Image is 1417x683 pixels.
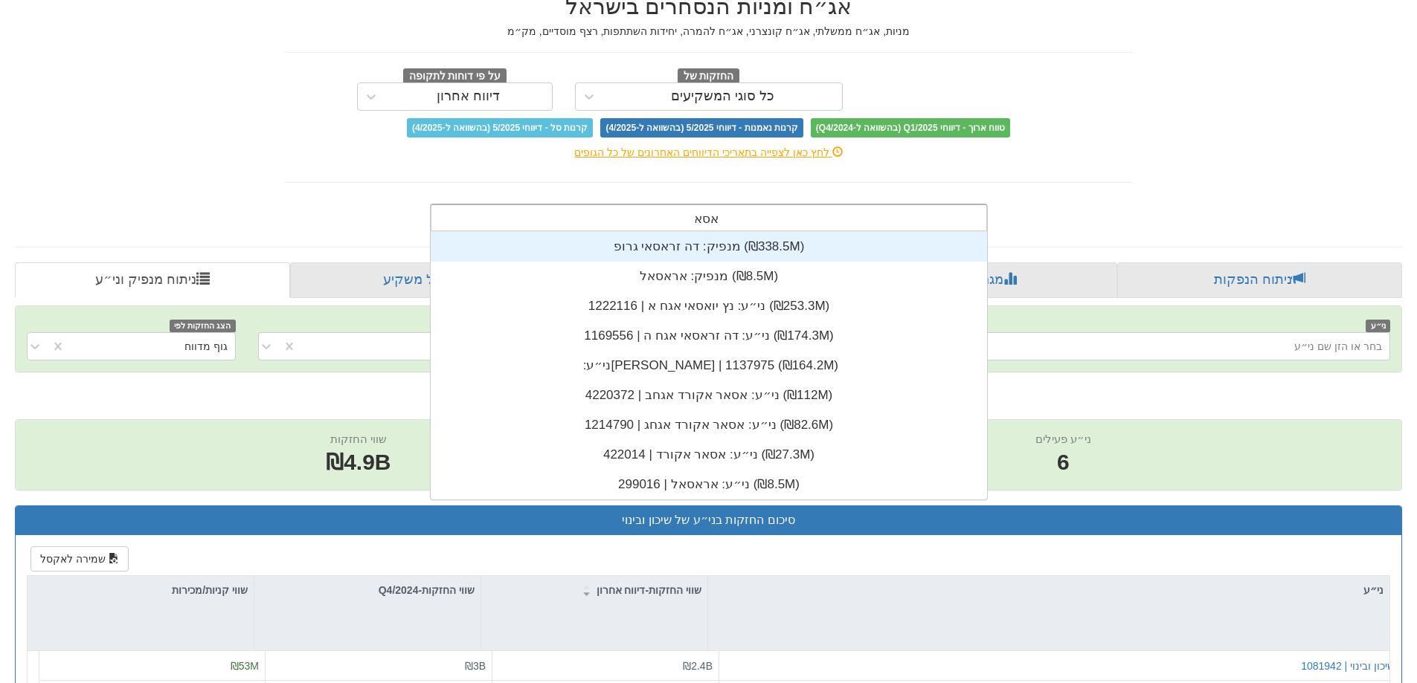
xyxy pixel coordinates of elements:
[1117,262,1402,298] a: ניתוח הנפקות
[431,440,987,470] div: ני״ע: ‏אסאר אקורד | 422014 ‎(₪27.3M)‎
[15,262,290,298] a: ניתוח מנפיק וני״ע
[437,89,500,104] div: דיווח אחרון
[326,450,391,474] span: ₪4.9B
[431,351,987,381] div: ני״ע: ‏[PERSON_NAME] | 1137975 ‎(₪164.2M)‎
[431,262,987,291] div: מנפיק: ‏אראסאל ‎(₪8.5M)‎
[184,339,228,354] div: גוף מדווח
[671,89,774,104] div: כל סוגי המשקיעים
[600,118,803,137] span: קרנות נאמנות - דיווחי 5/2025 (בהשוואה ל-4/2025)
[231,660,259,672] span: ₪53M
[170,320,235,332] span: הצג החזקות לפי
[290,262,570,298] a: פרופיל משקיע
[678,68,740,85] span: החזקות של
[708,576,1389,604] div: ני״ע
[15,387,1402,412] h2: שיכון ובינוי - ניתוח מנפיק
[431,410,987,440] div: ני״ע: ‏אסאר אקורד אגחג | 1214790 ‎(₪82.6M)‎
[1035,433,1091,445] span: ני״ע פעילים
[683,660,713,672] span: ₪2.4B
[465,660,486,672] span: ₪3B
[1366,320,1390,332] span: ני״ע
[1035,447,1091,479] span: 6
[811,118,1010,137] span: טווח ארוך - דיווחי Q1/2025 (בהשוואה ל-Q4/2024)
[28,576,254,604] div: שווי קניות/מכירות
[431,232,987,499] div: grid
[254,576,481,604] div: שווי החזקות-Q4/2024
[481,576,707,604] div: שווי החזקות-דיווח אחרון
[274,145,1144,160] div: לחץ כאן לצפייה בתאריכי הדיווחים האחרונים של כל הגופים
[30,546,129,572] button: שמירה לאקסל
[431,381,987,410] div: ני״ע: ‏אסאר אקורד אגחב | 4220372 ‎(₪112M)‎
[431,291,987,321] div: ני״ע: ‏נץ יואסאי אגח א | 1222116 ‎(₪253.3M)‎
[431,470,987,499] div: ני״ע: ‏אראסאל | 299016 ‎(₪8.5M)‎
[431,232,987,262] div: מנפיק: ‏דה זראסאי גרופ ‎(₪338.5M)‎
[1294,339,1382,354] div: בחר או הזן שם ני״ע
[407,118,593,137] span: קרנות סל - דיווחי 5/2025 (בהשוואה ל-4/2025)
[330,433,387,445] span: שווי החזקות
[431,321,987,351] div: ני״ע: ‏דה זראסאי אגח ה | 1169556 ‎(₪174.3M)‎
[403,68,507,85] span: על פי דוחות לתקופה
[1301,658,1395,673] button: שיכון ובינוי | 1081942
[285,26,1133,37] h5: מניות, אג״ח ממשלתי, אג״ח קונצרני, אג״ח להמרה, יחידות השתתפות, רצף מוסדיים, מק״מ
[27,514,1390,527] h3: סיכום החזקות בני״ע של שיכון ובינוי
